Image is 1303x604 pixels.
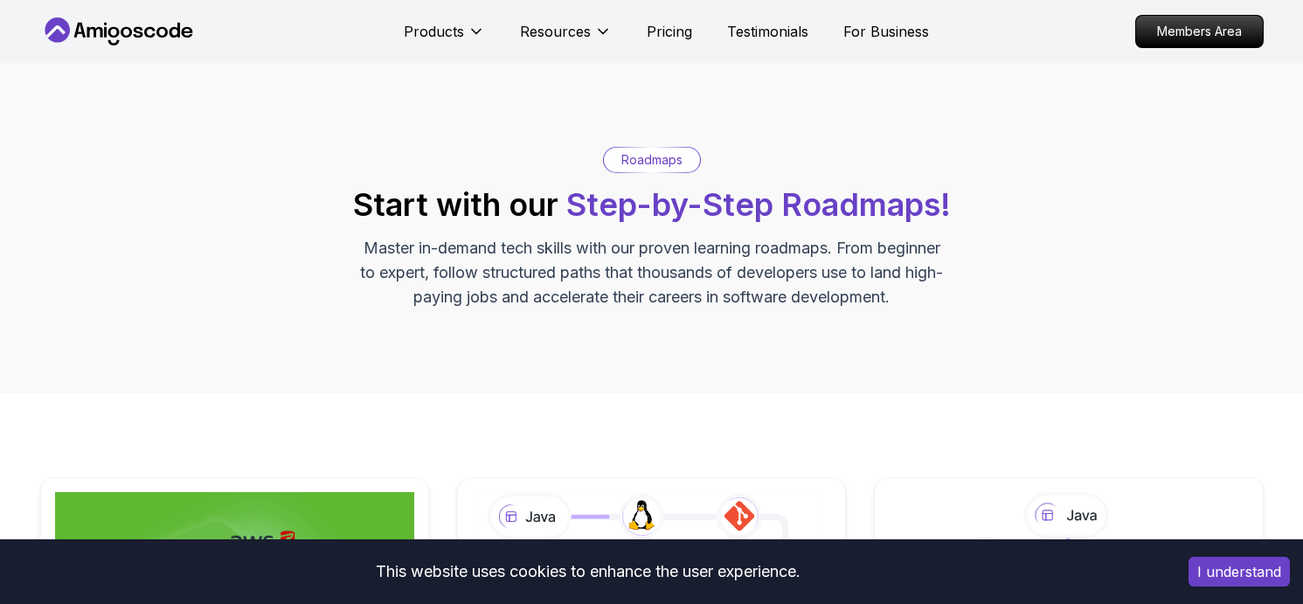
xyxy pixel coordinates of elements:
[404,21,485,56] button: Products
[647,21,692,42] a: Pricing
[520,21,612,56] button: Resources
[358,236,946,309] p: Master in-demand tech skills with our proven learning roadmaps. From beginner to expert, follow s...
[1136,16,1263,47] p: Members Area
[727,21,808,42] a: Testimonials
[520,21,591,42] p: Resources
[566,185,951,224] span: Step-by-Step Roadmaps!
[404,21,464,42] p: Products
[1189,557,1290,587] button: Accept cookies
[353,187,951,222] h2: Start with our
[1135,15,1264,48] a: Members Area
[621,151,683,169] p: Roadmaps
[13,552,1162,591] div: This website uses cookies to enhance the user experience.
[843,21,929,42] a: For Business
